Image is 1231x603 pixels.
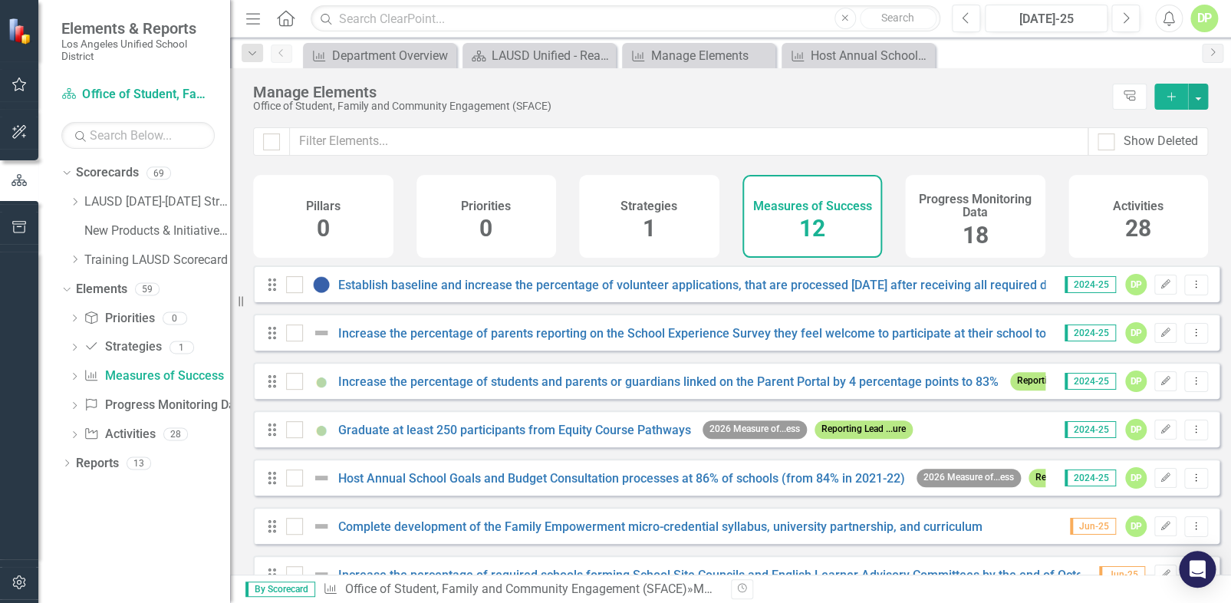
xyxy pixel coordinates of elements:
a: Increase the percentage of students and parents or guardians linked on the Parent Portal by 4 per... [338,374,999,389]
span: Jun-25 [1070,518,1116,535]
button: [DATE]-25 [985,5,1108,32]
div: Department Overview [332,46,453,65]
a: Activities [84,426,155,443]
div: DP [1125,274,1147,295]
span: Jun-25 [1099,566,1145,583]
input: Search ClearPoint... [311,5,940,32]
div: Office of Student, Family and Community Engagement (SFACE) [253,100,1104,112]
span: 2024-25 [1065,373,1116,390]
a: Office of Student, Family and Community Engagement (SFACE) [61,86,215,104]
span: 0 [479,215,492,242]
div: LAUSD Unified - Ready for the World [492,46,612,65]
img: Not Defined [312,517,331,535]
img: At or Above Plan [312,275,331,294]
span: Reporting Lead ...ure [815,420,913,438]
button: DP [1190,5,1218,32]
div: Open Intercom Messenger [1179,551,1216,588]
a: Host Annual School Goals and Budget Consultation processes at 86% of schools (from 84% in 2021-22) [785,46,931,65]
h4: Strategies [620,199,677,213]
span: 2024-25 [1065,470,1116,486]
input: Search Below... [61,122,215,149]
a: Increase the percentage of parents reporting on the School Experience Survey they feel welcome to... [338,326,1072,341]
span: 2024-25 [1065,421,1116,438]
div: DP [1125,322,1147,344]
a: Office of Student, Family and Community Engagement (SFACE) [344,582,686,596]
span: 2024-25 [1065,276,1116,293]
button: Search [860,8,936,29]
img: Not Defined [312,469,331,487]
a: Progress Monitoring Data [84,397,245,414]
span: 28 [1125,215,1151,242]
span: 18 [962,222,988,249]
div: Show Deleted [1124,133,1198,150]
a: Host Annual School Goals and Budget Consultation processes at 86% of schools (from 84% in 2021-22) [338,471,905,486]
a: New Products & Initiatives 2024-25 [84,222,230,240]
div: Host Annual School Goals and Budget Consultation processes at 86% of schools (from 84% in 2021-22) [811,46,931,65]
div: Manage Elements [651,46,772,65]
span: 12 [799,215,825,242]
a: LAUSD [DATE]-[DATE] Strategic Plan [84,193,230,211]
span: Reporting Lead ...ure [1029,469,1127,486]
img: ClearPoint Strategy [8,18,35,44]
span: 2026 Measure of...ess [917,469,1021,486]
div: [DATE]-25 [990,10,1103,28]
a: Elements [76,281,127,298]
a: Priorities [84,310,154,328]
a: Training LAUSD Scorecard [84,252,230,269]
span: Reporting Lead ...ure [1010,372,1108,390]
img: Not Defined [312,324,331,342]
a: Department Overview [307,46,453,65]
div: DP [1125,419,1147,440]
a: Graduate at least 250 participants from Equity Course Pathways [338,423,691,437]
a: Manage Elements [626,46,772,65]
h4: Measures of Success [752,199,871,213]
a: Strategies [84,338,161,356]
a: Establish baseline and increase the percentage of volunteer applications, that are processed [DAT... [338,278,1147,292]
div: 28 [163,428,188,441]
div: 0 [163,311,187,325]
div: DP [1125,371,1147,392]
h4: Priorities [461,199,511,213]
div: DP [1125,467,1147,489]
a: LAUSD Unified - Ready for the World [466,46,612,65]
span: 1 [643,215,656,242]
img: Not Defined [312,565,331,584]
div: 1 [170,341,194,354]
span: 2026 Measure of...ess [703,420,807,438]
span: 2024-25 [1065,325,1116,341]
div: Manage Elements [253,84,1104,100]
a: Measures of Success [84,367,223,385]
img: Showing Improvemet [312,420,331,439]
h4: Pillars [306,199,341,213]
div: DP [1125,516,1147,537]
h4: Progress Monitoring Data [914,193,1036,219]
span: By Scorecard [245,582,315,597]
div: 59 [135,282,160,295]
img: Showing Improvemet [312,372,331,390]
span: Search [881,12,914,24]
span: Elements & Reports [61,19,215,38]
a: Complete development of the Family Empowerment micro-credential syllabus, university partnership,... [338,519,982,534]
h4: Activities [1113,199,1164,213]
small: Los Angeles Unified School District [61,38,215,63]
a: Scorecards [76,164,139,182]
div: » Manage Measures of Success [323,581,719,598]
input: Filter Elements... [289,127,1088,156]
div: 13 [127,456,151,470]
a: Reports [76,455,119,473]
span: 0 [317,215,330,242]
div: 69 [146,166,171,180]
